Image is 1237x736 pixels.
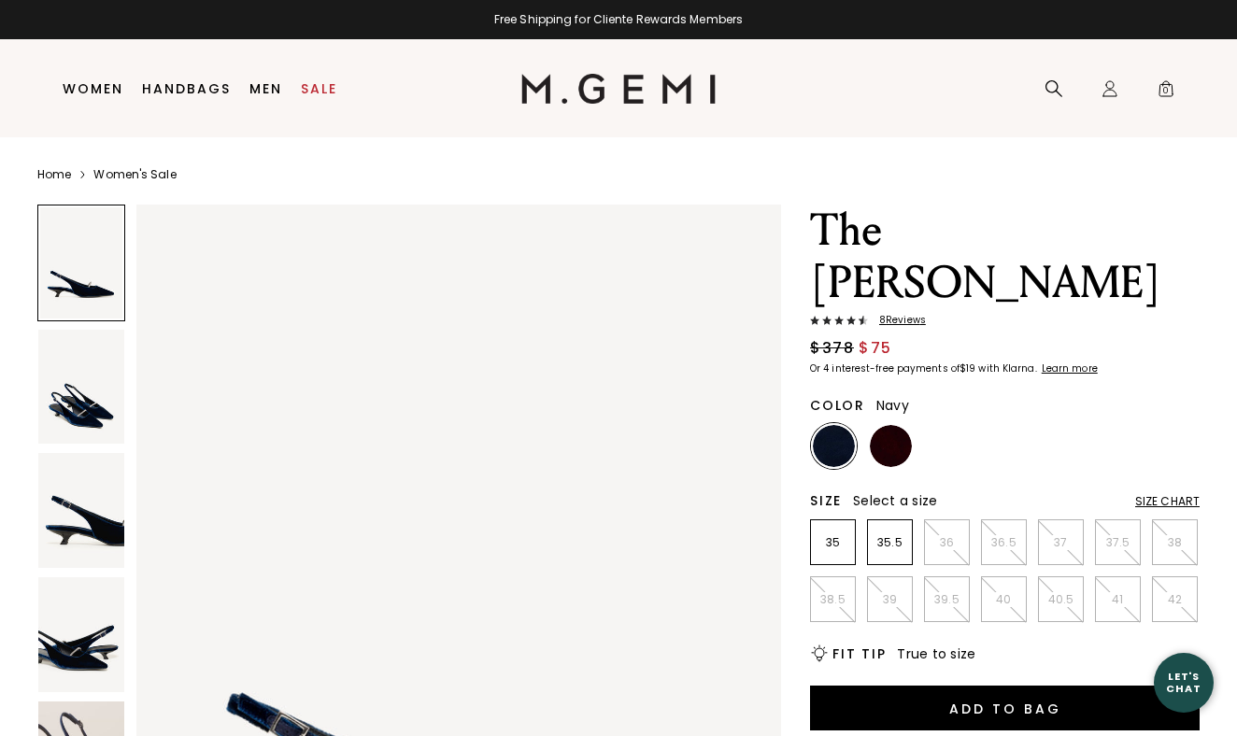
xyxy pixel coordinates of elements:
[853,491,937,510] span: Select a size
[868,535,912,550] p: 35.5
[93,167,176,182] a: Women's Sale
[868,592,912,607] p: 39
[1157,83,1175,102] span: 0
[859,337,892,360] span: $75
[811,592,855,607] p: 38.5
[832,646,886,661] h2: Fit Tip
[897,644,975,663] span: True to size
[1042,361,1098,375] klarna-placement-style-cta: Learn more
[1039,535,1083,550] p: 37
[868,315,926,326] span: 8 Review s
[249,81,282,96] a: Men
[1096,535,1140,550] p: 37.5
[1153,535,1197,550] p: 38
[870,425,912,467] img: Dark Burgundy
[63,81,123,96] a: Women
[978,361,1039,375] klarna-placement-style-body: with Klarna
[38,330,124,445] img: The Lunetta
[1039,592,1083,607] p: 40.5
[1135,494,1200,509] div: Size Chart
[810,361,960,375] klarna-placement-style-body: Or 4 interest-free payments of
[960,361,975,375] klarna-placement-style-amount: $19
[925,592,969,607] p: 39.5
[810,315,1200,330] a: 8Reviews
[301,81,337,96] a: Sale
[521,74,717,104] img: M.Gemi
[876,396,909,415] span: Navy
[1096,592,1140,607] p: 41
[810,398,865,413] h2: Color
[811,535,855,550] p: 35
[810,205,1200,309] h1: The [PERSON_NAME]
[142,81,231,96] a: Handbags
[810,686,1200,730] button: Add to Bag
[810,337,854,360] span: $378
[38,577,124,692] img: The Lunetta
[1153,592,1197,607] p: 42
[982,535,1026,550] p: 36.5
[1040,363,1098,375] a: Learn more
[810,493,842,508] h2: Size
[982,592,1026,607] p: 40
[38,453,124,568] img: The Lunetta
[925,535,969,550] p: 36
[813,425,855,467] img: Navy
[1154,671,1214,694] div: Let's Chat
[37,167,71,182] a: Home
